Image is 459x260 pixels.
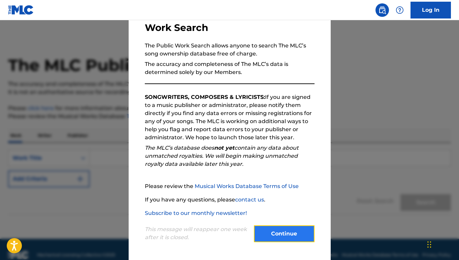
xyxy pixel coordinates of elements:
[425,228,459,260] iframe: Chat Widget
[145,10,315,34] h3: Welcome to The MLC's Public Work Search
[145,145,299,167] em: The MLC’s database does contain any data about unmatched royalties. We will begin making unmatche...
[195,183,299,189] a: Musical Works Database Terms of Use
[145,196,315,204] p: If you have any questions, please .
[145,42,315,58] p: The Public Work Search allows anyone to search The MLC’s song ownership database free of charge.
[396,6,404,14] img: help
[145,210,247,216] a: Subscribe to our monthly newsletter!
[145,60,315,76] p: The accuracy and completeness of The MLC’s data is determined solely by our Members.
[411,2,451,18] a: Log In
[427,234,431,255] div: Drag
[378,6,386,14] img: search
[145,93,315,142] p: If you are signed to a music publisher or administrator, please notify them directly if you find ...
[8,5,34,15] img: MLC Logo
[375,3,389,17] a: Public Search
[145,94,265,100] strong: SONGWRITERS, COMPOSERS & LYRICISTS:
[254,225,315,242] button: Continue
[145,225,250,242] p: This message will reappear one week after it is closed.
[214,145,234,151] strong: not yet
[235,196,264,203] a: contact us
[145,182,315,190] p: Please review the
[393,3,406,17] div: Help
